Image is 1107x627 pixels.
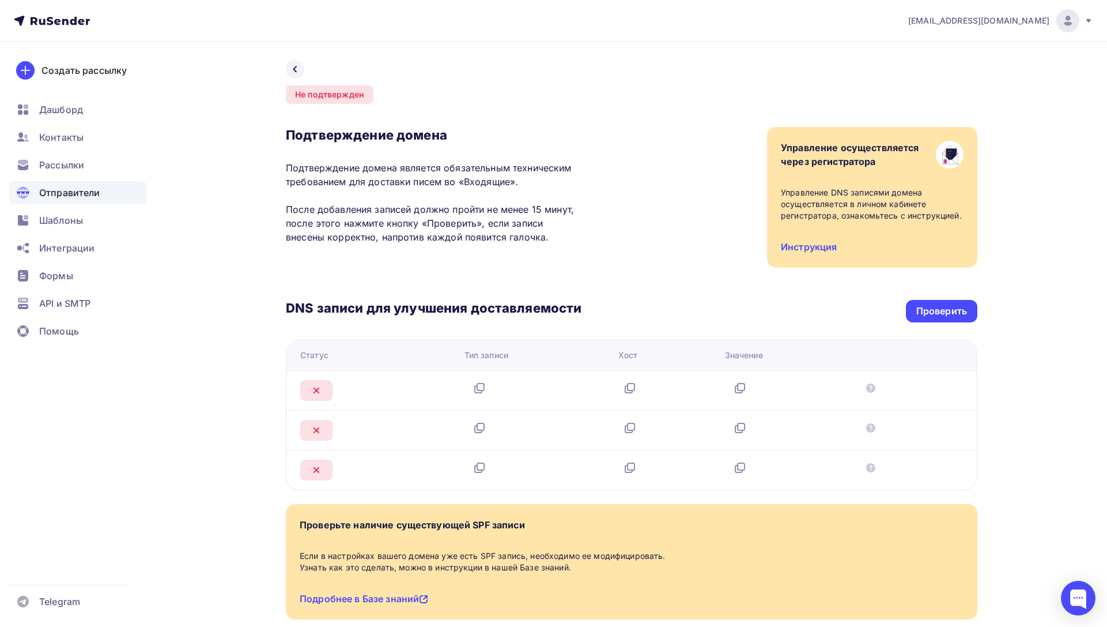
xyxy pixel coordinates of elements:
div: Если в настройках вашего домена уже есть SPF запись, необходимо ее модифицировать. Узнать как это... [300,550,964,573]
div: Хост [618,350,638,361]
div: Проверить [916,305,967,318]
a: Шаблоны [9,209,146,232]
h3: DNS записи для улучшения доставляемости [286,300,581,318]
p: Подтверждение домена является обязательным техническим требованием для доставки писем во «Входящи... [286,161,581,244]
div: Не подтвержден [286,85,373,104]
span: Отправители [39,186,100,200]
a: Рассылки [9,153,146,177]
a: Подробнее в Базе знаний [300,593,428,605]
span: Шаблоны [39,213,83,227]
span: API и SMTP [39,296,90,310]
span: Интеграции [39,241,95,255]
a: [EMAIL_ADDRESS][DOMAIN_NAME] [908,9,1093,32]
div: Статус [300,350,328,361]
span: Формы [39,269,73,283]
span: Помощь [39,324,79,338]
span: Дашборд [39,103,83,117]
span: Контакты [39,130,84,144]
span: Telegram [39,595,80,609]
div: Проверьте наличие существующей SPF записи [300,518,525,532]
a: Формы [9,264,146,287]
span: Рассылки [39,158,84,172]
div: Тип записи [464,350,508,361]
div: Управление осуществляется через регистратора [781,141,919,168]
div: Управление DNS записями домена осуществляется в личном кабинете регистратора, ознакомьтесь с инст... [781,187,964,221]
div: Создать рассылку [41,63,127,77]
a: Контакты [9,126,146,149]
div: Значение [725,350,763,361]
span: [EMAIL_ADDRESS][DOMAIN_NAME] [908,15,1049,27]
h3: Подтверждение домена [286,127,581,143]
a: Отправители [9,181,146,204]
a: Инструкция [781,241,837,253]
a: Дашборд [9,98,146,121]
